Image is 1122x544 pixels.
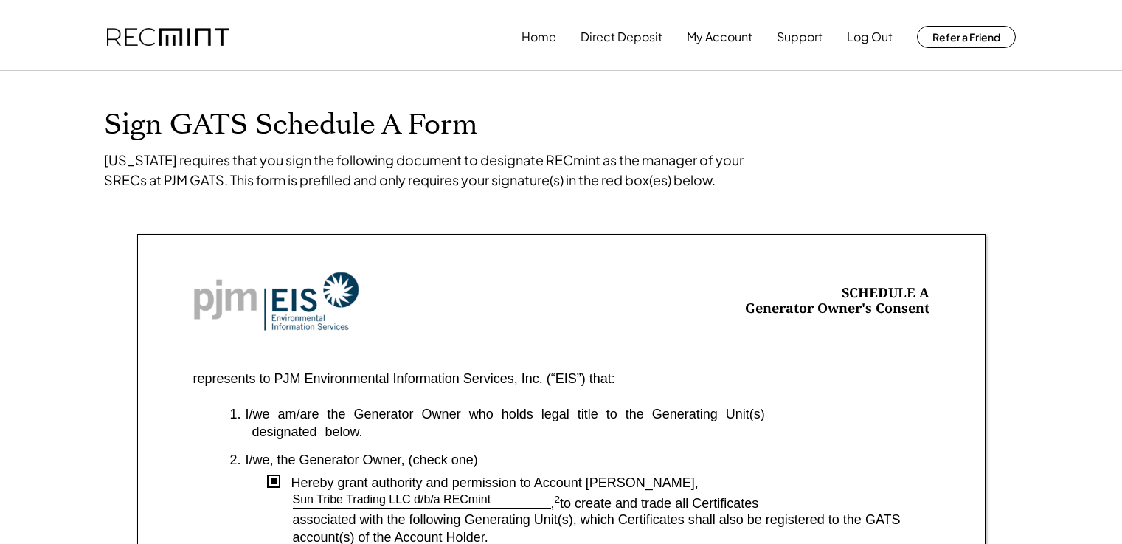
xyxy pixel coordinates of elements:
div: I/we am/are the Generator Owner who holds legal title to the Generating Unit(s) [246,406,929,423]
button: Home [522,22,556,52]
div: to create and trade all Certificates [560,496,929,512]
div: I/we, the Generator Owner, (check one) [246,452,929,469]
img: recmint-logotype%403x.png [107,28,229,47]
div: , [551,496,561,512]
div: represents to PJM Environmental Information Services, Inc. (“EIS”) that: [193,371,615,388]
div: SCHEDULE A Generator Owner's Consent [745,285,929,318]
div: 2. [230,452,241,469]
button: Refer a Friend [917,26,1016,48]
div: designated below. [230,424,929,441]
button: Support [777,22,823,52]
button: Log Out [847,22,893,52]
h1: Sign GATS Schedule A Form [104,108,1019,142]
div: Sun Tribe Trading LLC d/b/a RECmint [293,492,491,508]
button: My Account [687,22,752,52]
div: Hereby grant authority and permission to Account [PERSON_NAME], [280,475,929,492]
div: [US_STATE] requires that you sign the following document to designate RECmint as the manager of y... [104,150,768,190]
button: Direct Deposit [581,22,662,52]
img: Screenshot%202023-10-20%20at%209.53.17%20AM.png [193,272,359,331]
div: 1. [230,406,241,423]
sup: 2 [555,494,561,505]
